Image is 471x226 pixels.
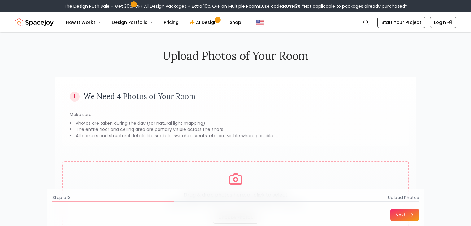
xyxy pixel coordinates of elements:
span: Use code: [262,3,301,9]
img: Spacejoy Logo [15,16,54,28]
h3: We Need 4 Photos of Your Room [83,92,196,102]
div: The Design Rush Sale – Get 30% OFF All Design Packages + Extra 10% OFF on Multiple Rooms. [64,3,407,9]
b: RUSH30 [283,3,301,9]
a: Shop [225,16,246,28]
a: Login [430,17,456,28]
span: Upload Photos [388,194,419,201]
nav: Main [61,16,246,28]
button: How It Works [61,16,106,28]
li: The entire floor and ceiling area are partially visible across the shots [70,126,402,133]
a: Spacejoy [15,16,54,28]
nav: Global [15,12,456,32]
a: Start Your Project [377,17,425,28]
img: United States [256,19,264,26]
li: Photos are taken during the day (for natural light mapping) [70,120,402,126]
span: Step 1 of 3 [52,194,71,201]
li: All corners and structural details like sockets, switches, vents, etc. are visible where possible [70,133,402,139]
p: Make sure: [70,111,402,118]
span: *Not applicable to packages already purchased* [301,3,407,9]
button: Next [390,209,419,221]
div: 1 [70,92,80,102]
button: Design Portfolio [107,16,158,28]
a: AI Design [185,16,224,28]
a: Pricing [159,16,184,28]
h2: Upload Photos of Your Room [55,50,416,62]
